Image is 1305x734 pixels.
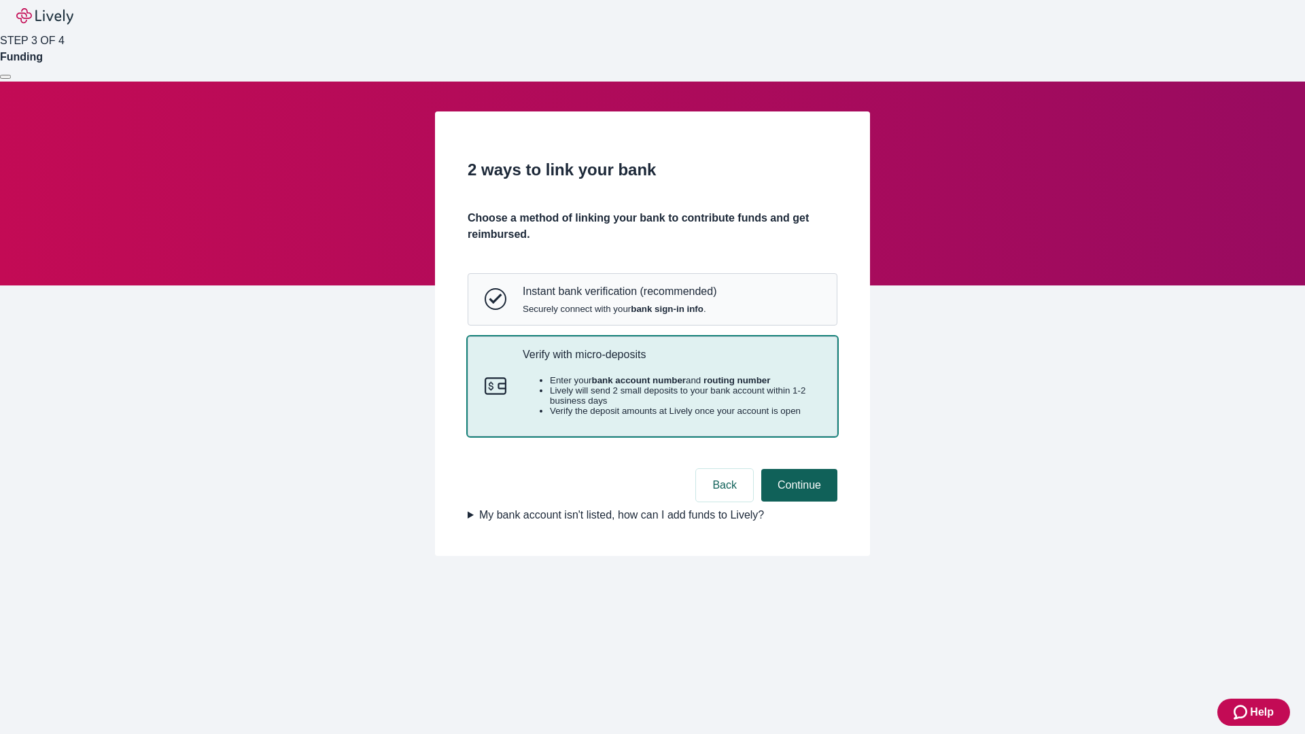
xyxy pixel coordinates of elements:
button: Micro-depositsVerify with micro-depositsEnter yourbank account numberand routing numberLively wil... [468,337,837,436]
svg: Instant bank verification [485,288,506,310]
svg: Zendesk support icon [1234,704,1250,720]
button: Continue [761,469,837,502]
h4: Choose a method of linking your bank to contribute funds and get reimbursed. [468,210,837,243]
strong: bank sign-in info [631,304,703,314]
li: Lively will send 2 small deposits to your bank account within 1-2 business days [550,385,820,406]
img: Lively [16,8,73,24]
button: Instant bank verificationInstant bank verification (recommended)Securely connect with yourbank si... [468,274,837,324]
h2: 2 ways to link your bank [468,158,837,182]
strong: bank account number [592,375,686,385]
li: Enter your and [550,375,820,385]
li: Verify the deposit amounts at Lively once your account is open [550,406,820,416]
button: Zendesk support iconHelp [1217,699,1290,726]
strong: routing number [703,375,770,385]
button: Back [696,469,753,502]
p: Verify with micro-deposits [523,348,820,361]
p: Instant bank verification (recommended) [523,285,716,298]
span: Securely connect with your . [523,304,716,314]
svg: Micro-deposits [485,375,506,397]
summary: My bank account isn't listed, how can I add funds to Lively? [468,507,837,523]
span: Help [1250,704,1274,720]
